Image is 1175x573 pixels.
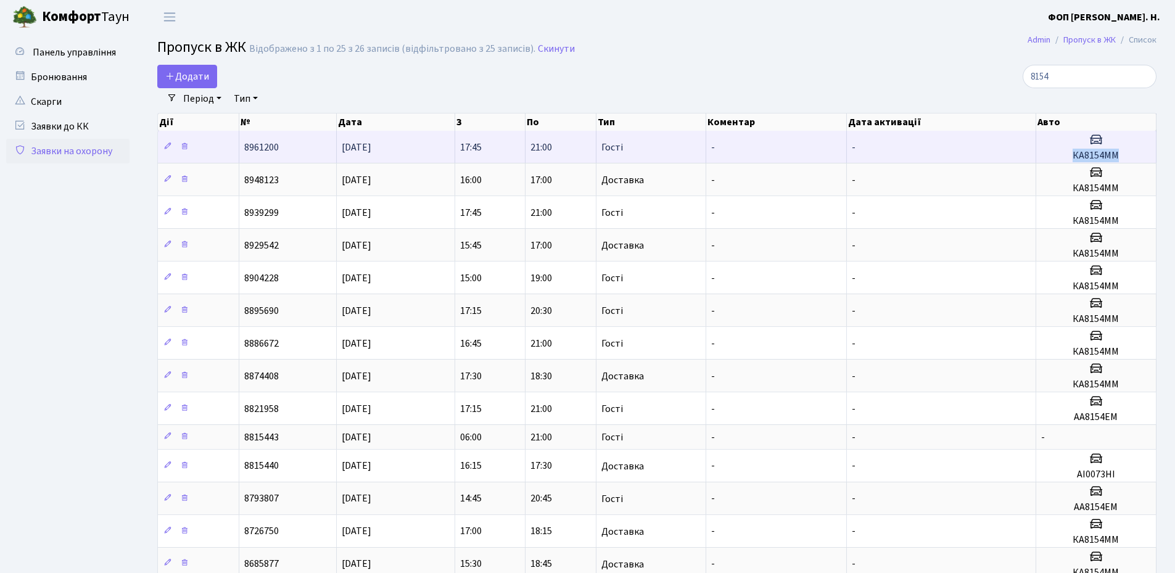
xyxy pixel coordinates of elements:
span: - [852,525,855,538]
span: - [711,558,715,571]
span: 8904228 [244,271,279,285]
span: - [852,271,855,285]
b: Комфорт [42,7,101,27]
h5: КА8154ММ [1041,281,1151,292]
span: - [711,525,715,538]
span: Пропуск в ЖК [157,36,246,58]
th: Дії [158,113,239,131]
a: Бронювання [6,65,130,89]
span: 19:00 [530,271,552,285]
span: - [711,431,715,444]
span: 17:00 [460,525,482,538]
span: 17:15 [460,304,482,318]
span: - [852,141,855,154]
span: Доставка [601,175,644,185]
th: По [526,113,596,131]
a: Заявки на охорону [6,139,130,163]
span: - [711,239,715,252]
nav: breadcrumb [1009,27,1175,53]
span: - [852,239,855,252]
span: - [852,369,855,383]
span: 8895690 [244,304,279,318]
span: - [852,402,855,416]
span: Доставка [601,241,644,250]
span: 8961200 [244,141,279,154]
span: 17:00 [530,239,552,252]
img: logo.png [12,5,37,30]
span: [DATE] [342,304,371,318]
h5: КА8154ММ [1041,150,1151,162]
span: [DATE] [342,431,371,444]
span: Доставка [601,461,644,471]
span: - [711,369,715,383]
span: 8948123 [244,173,279,187]
span: 16:15 [460,460,482,473]
span: 14:45 [460,492,482,506]
span: 21:00 [530,337,552,350]
span: 18:30 [530,369,552,383]
span: - [711,337,715,350]
span: - [852,492,855,506]
a: Панель управління [6,40,130,65]
span: 21:00 [530,206,552,220]
a: Період [178,88,226,109]
a: Заявки до КК [6,114,130,139]
span: - [852,304,855,318]
span: Доставка [601,527,644,537]
div: Відображено з 1 по 25 з 26 записів (відфільтровано з 25 записів). [249,43,535,55]
span: Доставка [601,371,644,381]
span: - [852,337,855,350]
h5: КА8154ММ [1041,346,1151,358]
span: 16:00 [460,173,482,187]
span: 8815443 [244,431,279,444]
span: - [711,460,715,473]
span: Гості [601,404,623,414]
span: [DATE] [342,337,371,350]
li: Список [1116,33,1156,47]
span: 21:00 [530,141,552,154]
a: Тип [229,88,263,109]
span: - [711,492,715,506]
span: - [711,173,715,187]
b: ФОП [PERSON_NAME]. Н. [1048,10,1160,24]
span: Гості [601,432,623,442]
span: 8726750 [244,525,279,538]
th: З [455,113,526,131]
h5: КА8154ММ [1041,313,1151,325]
span: 8874408 [244,369,279,383]
span: Гості [601,142,623,152]
span: 15:00 [460,271,482,285]
span: Гості [601,273,623,283]
span: - [852,173,855,187]
th: Коментар [706,113,847,131]
h5: КА8154ММ [1041,379,1151,390]
h5: КА8154ММ [1041,215,1151,227]
span: Гості [601,339,623,348]
h5: АА8154ЕМ [1041,501,1151,513]
span: 06:00 [460,431,482,444]
span: - [711,304,715,318]
button: Переключити навігацію [154,7,185,27]
span: 18:45 [530,558,552,571]
span: 20:45 [530,492,552,506]
a: Пропуск в ЖК [1063,33,1116,46]
span: Гості [601,494,623,504]
th: Авто [1036,113,1156,131]
span: - [852,558,855,571]
span: - [852,460,855,473]
span: - [852,431,855,444]
span: [DATE] [342,369,371,383]
span: Таун [42,7,130,28]
span: 8929542 [244,239,279,252]
a: Скинути [538,43,575,55]
span: [DATE] [342,173,371,187]
span: 21:00 [530,431,552,444]
span: - [711,141,715,154]
span: - [852,206,855,220]
span: 21:00 [530,402,552,416]
h5: КА8154ММ [1041,183,1151,194]
span: 18:15 [530,525,552,538]
span: 17:45 [460,206,482,220]
input: Пошук... [1023,65,1156,88]
span: - [711,206,715,220]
